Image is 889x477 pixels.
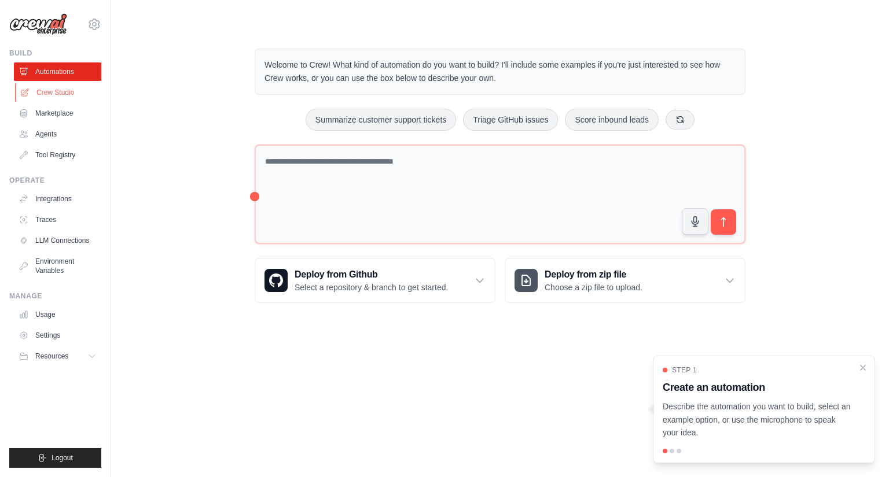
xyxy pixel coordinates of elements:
[545,268,642,282] h3: Deploy from zip file
[463,109,558,131] button: Triage GitHub issues
[14,210,101,229] a: Traces
[545,282,642,293] p: Choose a zip file to upload.
[565,109,659,131] button: Score inbound leads
[14,347,101,365] button: Resources
[14,231,101,250] a: LLM Connections
[858,363,868,372] button: Close walkthrough
[14,190,101,208] a: Integrations
[14,305,101,324] a: Usage
[295,282,448,293] p: Select a repository & branch to get started.
[9,13,67,35] img: Logo
[14,252,101,280] a: Environment Variables
[663,400,851,439] p: Describe the automation you want to build, select an example option, or use the microphone to spe...
[14,104,101,123] a: Marketplace
[672,365,697,375] span: Step 1
[831,421,889,477] iframe: Chat Widget
[9,176,101,185] div: Operate
[14,146,101,164] a: Tool Registry
[9,448,101,468] button: Logout
[306,109,456,131] button: Summarize customer support tickets
[52,453,73,463] span: Logout
[663,379,851,395] h3: Create an automation
[9,291,101,301] div: Manage
[295,268,448,282] h3: Deploy from Github
[265,58,736,85] p: Welcome to Crew! What kind of automation do you want to build? I'll include some examples if you'...
[14,326,101,345] a: Settings
[14,62,101,81] a: Automations
[9,49,101,58] div: Build
[35,352,68,361] span: Resources
[14,125,101,143] a: Agents
[15,83,102,102] a: Crew Studio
